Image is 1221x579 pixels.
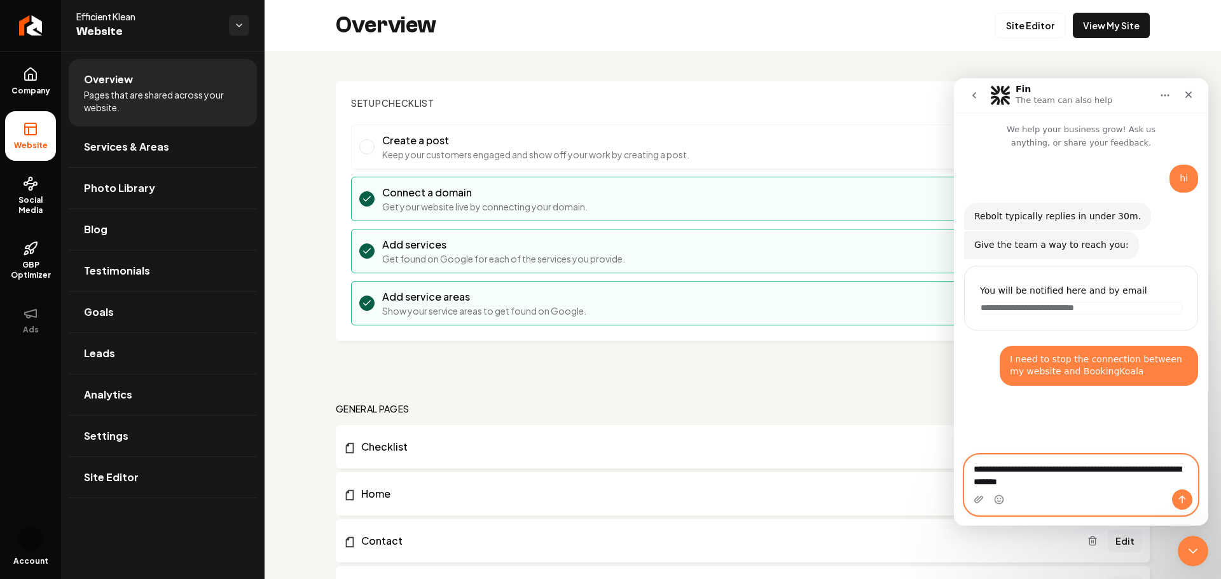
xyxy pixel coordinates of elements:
[382,133,689,148] h3: Create a post
[18,526,43,551] img: Luis Garcia
[5,296,56,345] button: Ads
[69,168,257,208] a: Photo Library
[84,139,169,154] span: Services & Areas
[5,166,56,226] a: Social Media
[343,533,1087,548] a: Contact
[84,222,107,237] span: Blog
[954,78,1208,526] iframe: Intercom live chat
[382,252,625,265] p: Get found on Google for each of the services you provide.
[382,289,586,304] h3: Add service areas
[5,231,56,290] a: GBP Optimizer
[351,97,434,109] h2: Checklist
[18,526,43,551] button: Open user button
[5,260,56,280] span: GBP Optimizer
[995,13,1065,38] a: Site Editor
[69,292,257,332] a: Goals
[84,263,150,278] span: Testimonials
[382,304,586,317] p: Show your service areas to get found on Google.
[84,304,114,320] span: Goals
[5,57,56,106] a: Company
[1073,13,1150,38] a: View My Site
[5,195,56,215] span: Social Media
[6,86,55,96] span: Company
[9,140,53,151] span: Website
[1108,529,1142,552] a: Edit
[336,402,410,415] h2: general pages
[382,148,689,161] p: Keep your customers engaged and show off your work by creating a post.
[351,97,382,109] span: Setup
[1178,536,1208,566] iframe: Intercom live chat
[382,185,588,200] h3: Connect a domain
[382,200,588,213] p: Get your website live by connecting your domain.
[69,457,257,498] a: Site Editor
[84,346,115,361] span: Leads
[84,72,133,87] span: Overview
[382,237,625,252] h3: Add services
[343,486,1087,501] a: Home
[84,88,242,114] span: Pages that are shared across your website.
[336,13,436,38] h2: Overview
[84,428,128,444] span: Settings
[69,126,257,167] a: Services & Areas
[76,23,219,41] span: Website
[343,439,1087,454] a: Checklist
[69,250,257,291] a: Testimonials
[69,374,257,415] a: Analytics
[76,10,219,23] span: Efficient Klean
[69,416,257,456] a: Settings
[19,15,43,36] img: Rebolt Logo
[84,181,155,196] span: Photo Library
[84,470,139,485] span: Site Editor
[69,209,257,250] a: Blog
[69,333,257,374] a: Leads
[18,325,44,335] span: Ads
[84,387,132,402] span: Analytics
[13,556,48,566] span: Account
